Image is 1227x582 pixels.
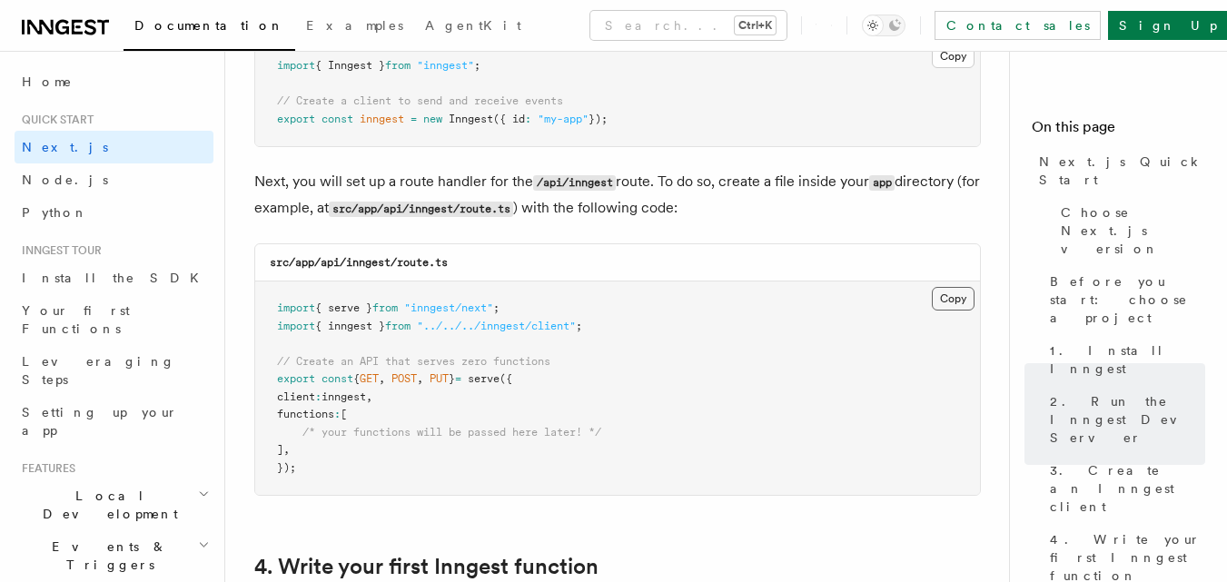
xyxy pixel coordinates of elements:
[22,405,178,438] span: Setting up your app
[15,396,213,447] a: Setting up your app
[277,461,296,474] span: });
[329,202,513,217] code: src/app/api/inngest/route.ts
[322,113,353,125] span: const
[277,390,315,403] span: client
[277,59,315,72] span: import
[124,5,295,51] a: Documentation
[1032,116,1205,145] h4: On this page
[525,113,531,125] span: :
[935,11,1101,40] a: Contact sales
[22,271,210,285] span: Install the SDK
[15,461,75,476] span: Features
[932,287,975,311] button: Copy
[590,11,787,40] button: Search...Ctrl+K
[270,256,448,269] code: src/app/api/inngest/route.ts
[1039,153,1205,189] span: Next.js Quick Start
[277,372,315,385] span: export
[15,345,213,396] a: Leveraging Steps
[341,408,347,420] span: [
[379,372,385,385] span: ,
[455,372,461,385] span: =
[417,59,474,72] span: "inngest"
[493,113,525,125] span: ({ id
[353,372,360,385] span: {
[468,372,500,385] span: serve
[500,372,512,385] span: ({
[372,301,398,314] span: from
[533,175,616,191] code: /api/inngest
[15,131,213,163] a: Next.js
[932,44,975,68] button: Copy
[22,354,175,387] span: Leveraging Steps
[15,479,213,530] button: Local Development
[22,173,108,187] span: Node.js
[322,372,353,385] span: const
[277,355,550,368] span: // Create an API that serves zero functions
[417,320,576,332] span: "../../../inngest/client"
[15,294,213,345] a: Your first Functions
[277,94,563,107] span: // Create a client to send and receive events
[1032,145,1205,196] a: Next.js Quick Start
[15,196,213,229] a: Python
[423,113,442,125] span: new
[1061,203,1205,258] span: Choose Next.js version
[862,15,905,36] button: Toggle dark mode
[283,443,290,456] span: ,
[385,59,411,72] span: from
[385,320,411,332] span: from
[302,426,601,439] span: /* your functions will be passed here later! */
[1050,461,1205,516] span: 3. Create an Inngest client
[315,301,372,314] span: { serve }
[1050,341,1205,378] span: 1. Install Inngest
[417,372,423,385] span: ,
[315,59,385,72] span: { Inngest }
[15,261,213,294] a: Install the SDK
[134,18,284,33] span: Documentation
[360,372,379,385] span: GET
[15,530,213,581] button: Events & Triggers
[1043,385,1205,454] a: 2. Run the Inngest Dev Server
[474,59,480,72] span: ;
[1054,196,1205,265] a: Choose Next.js version
[430,372,449,385] span: PUT
[277,443,283,456] span: ]
[404,301,493,314] span: "inngest/next"
[493,301,500,314] span: ;
[15,487,198,523] span: Local Development
[1050,392,1205,447] span: 2. Run the Inngest Dev Server
[254,169,981,222] p: Next, you will set up a route handler for the route. To do so, create a file inside your director...
[334,408,341,420] span: :
[360,113,404,125] span: inngest
[277,408,334,420] span: functions
[411,113,417,125] span: =
[15,113,94,127] span: Quick start
[425,18,521,33] span: AgentKit
[576,320,582,332] span: ;
[15,163,213,196] a: Node.js
[277,113,315,125] span: export
[15,65,213,98] a: Home
[15,538,198,574] span: Events & Triggers
[538,113,589,125] span: "my-app"
[589,113,608,125] span: });
[315,320,385,332] span: { inngest }
[1043,334,1205,385] a: 1. Install Inngest
[22,140,108,154] span: Next.js
[1043,265,1205,334] a: Before you start: choose a project
[315,390,322,403] span: :
[322,390,366,403] span: inngest
[295,5,414,49] a: Examples
[414,5,532,49] a: AgentKit
[1043,454,1205,523] a: 3. Create an Inngest client
[391,372,417,385] span: POST
[22,73,73,91] span: Home
[449,113,493,125] span: Inngest
[22,205,88,220] span: Python
[869,175,895,191] code: app
[306,18,403,33] span: Examples
[735,16,776,35] kbd: Ctrl+K
[449,372,455,385] span: }
[277,301,315,314] span: import
[15,243,102,258] span: Inngest tour
[277,320,315,332] span: import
